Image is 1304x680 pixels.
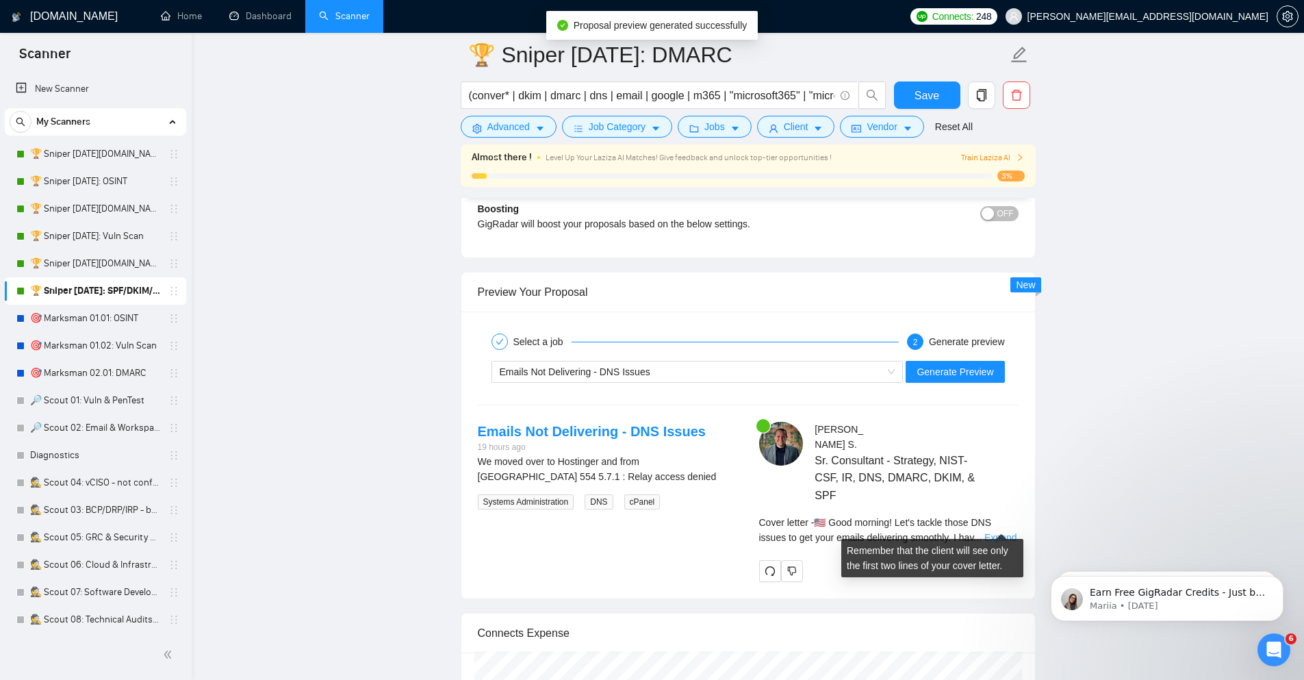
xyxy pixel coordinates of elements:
[1003,81,1030,109] button: delete
[12,6,21,28] img: logo
[30,551,160,579] a: 🕵️ Scout 06: Cloud & Infrastructure - not configed
[478,454,737,484] div: We moved over to Hostinger and from GoDaddy 554 5.7.1 : Relay access denied
[469,87,834,104] input: Search Freelance Jobs...
[10,111,31,133] button: search
[168,368,179,379] span: holder
[168,477,179,488] span: holder
[30,496,160,524] a: 🕵️ Scout 03: BCP/DRP/IRP - broken
[997,206,1014,221] span: OFF
[678,116,752,138] button: folderJobscaret-down
[487,119,530,134] span: Advanced
[478,614,1019,653] div: Connects Expense
[513,333,572,350] div: Select a job
[5,75,186,103] li: New Scanner
[562,116,672,138] button: barsJob Categorycaret-down
[168,340,179,351] span: holder
[30,606,160,633] a: 🕵️ Scout 08: Technical Audits & Assessments - not configed
[624,494,661,509] span: cPanel
[858,81,886,109] button: search
[841,91,849,100] span: info-circle
[917,364,993,379] span: Generate Preview
[1277,11,1299,22] a: setting
[757,116,835,138] button: userClientcaret-down
[168,286,179,297] span: holder
[917,11,928,22] img: upwork-logo.png
[894,81,960,109] button: Save
[1277,11,1298,22] span: setting
[319,10,370,22] a: searchScanner
[557,20,568,31] span: check-circle
[30,360,160,387] a: 🎯 Marksman 02.01: DMARC
[906,361,1004,383] button: Generate Preview
[781,560,803,582] button: dislike
[932,9,973,24] span: Connects:
[10,117,31,127] span: search
[973,532,982,543] span: ...
[30,442,160,469] a: Diagnostics
[759,515,1019,545] div: Remember that the client will see only the first two lines of your cover letter.
[859,89,885,101] span: search
[163,648,177,662] span: double-left
[478,273,1019,312] div: Preview Your Proposal
[815,424,863,450] span: [PERSON_NAME] S .
[30,223,160,250] a: 🏆 Sniper [DATE]: Vuln Scan
[760,566,780,577] span: redo
[759,517,992,543] span: Cover letter - 🇺🇸 Good morning! Let's tackle those DNS issues to get your emails delivering smoot...
[546,153,832,162] span: Level Up Your Laziza AI Matches! Give feedback and unlock top-tier opportunities !
[984,532,1017,543] a: Expand
[30,469,160,496] a: 🕵️ Scout 04: vCISO - not configed
[30,250,160,277] a: 🏆 Sniper [DATE][DOMAIN_NAME]: SPF/DKIM/DMARC
[1003,89,1030,101] span: delete
[1016,279,1035,290] span: New
[769,123,778,134] span: user
[968,81,995,109] button: copy
[36,108,90,136] span: My Scanners
[787,566,797,577] span: dislike
[1257,633,1290,666] iframe: Intercom live chat
[30,277,160,305] a: 🏆 Sniper [DATE]: SPF/DKIM/DMARC
[1009,12,1019,21] span: user
[8,44,81,73] span: Scanner
[468,38,1008,72] input: Scanner name...
[229,10,292,22] a: dashboardDashboard
[1030,547,1304,643] iframe: Intercom notifications message
[30,195,160,223] a: 🏆 Sniper [DATE][DOMAIN_NAME]: Vuln Scan
[30,305,160,332] a: 🎯 Marksman 01.01: OSINT
[478,441,706,454] div: 19 hours ago
[30,140,160,168] a: 🏆 Sniper [DATE][DOMAIN_NAME]: OSINT
[903,123,912,134] span: caret-down
[976,9,991,24] span: 248
[472,123,482,134] span: setting
[478,424,706,439] a: Emails Not Delivering - DNS Issues
[759,422,803,466] img: c1w-ExEmrD1guFnWkAmcyQdglipOAY5D_dZgWmffb-62EBnfrGTzUgYCiMHEqzJ0nk
[500,366,650,377] span: Emails Not Delivering - DNS Issues
[496,338,504,346] span: check
[168,559,179,570] span: holder
[30,579,160,606] a: 🕵️ Scout 07: Software Development - not configed
[168,450,179,461] span: holder
[168,176,179,187] span: holder
[168,313,179,324] span: holder
[589,119,645,134] span: Job Category
[30,168,160,195] a: 🏆 Sniper [DATE]: OSINT
[30,387,160,414] a: 🔎 Scout 01: Vuln & PenTest
[651,123,661,134] span: caret-down
[585,494,613,509] span: DNS
[168,423,179,433] span: holder
[168,532,179,543] span: holder
[1016,153,1024,162] span: right
[168,231,179,242] span: holder
[1277,5,1299,27] button: setting
[929,333,1005,350] div: Generate preview
[168,258,179,269] span: holder
[784,119,808,134] span: Client
[30,414,160,442] a: 🔎 Scout 02: Email & Workspace
[16,75,175,103] a: New Scanner
[815,452,977,503] span: Sr. Consultant - Strategy, NIST-CSF, IR, DNS, DMARC, DKIM, & SPF
[161,10,202,22] a: homeHome
[841,539,1023,577] div: Remember that the client will see only the first two lines of your cover letter.
[30,332,160,360] a: 🎯 Marksman 01.02: Vuln Scan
